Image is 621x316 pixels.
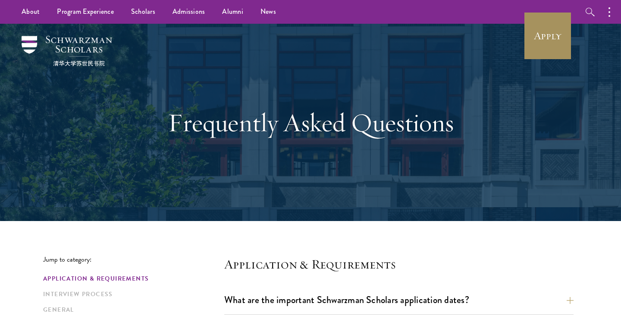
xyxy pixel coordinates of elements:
h1: Frequently Asked Questions [162,107,459,138]
img: Schwarzman Scholars [22,36,112,66]
a: Apply [524,12,572,60]
p: Jump to category: [43,256,224,263]
button: What are the important Schwarzman Scholars application dates? [224,290,574,310]
h4: Application & Requirements [224,256,574,273]
a: General [43,305,219,314]
a: Application & Requirements [43,274,219,283]
a: Interview Process [43,290,219,299]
